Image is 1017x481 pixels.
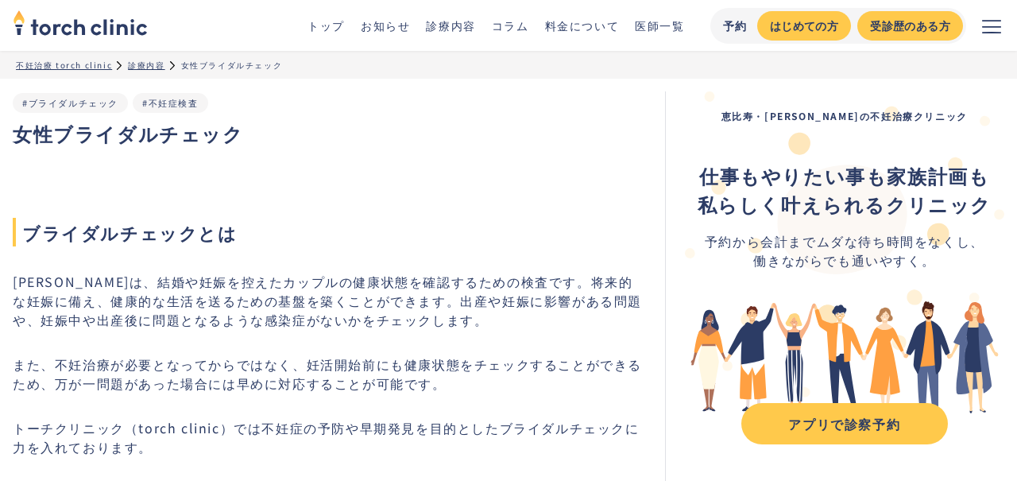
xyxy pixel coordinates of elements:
p: [PERSON_NAME]は、結婚や妊娠を控えたカップルの健康状態を確認するための検査です。将来的な妊娠に備え、健康的な生活を送るための基盤を築くことができます。出産や妊娠に影響がある問題や、妊... [13,272,646,329]
a: #ブライダルチェック [22,96,118,109]
div: 女性ブライダルチェック [181,59,283,71]
a: はじめての方 [757,11,851,41]
ul: パンくずリスト [16,59,1001,71]
a: 料金について [545,17,620,33]
strong: 仕事もやりたい事も家族計画も [699,161,989,189]
a: 診療内容 [426,17,475,33]
span: ブライダルチェックとは [13,218,646,246]
a: コラム [492,17,529,33]
div: はじめての方 [770,17,838,34]
p: トーチクリニック（torch clinic）では不妊症の予防や早期発見を目的としたブライダルチェックに力を入れております。 [13,418,646,456]
a: 診療内容 [128,59,164,71]
div: ‍ ‍ [698,161,992,219]
a: お知らせ [361,17,410,33]
a: 受診歴のある方 [857,11,963,41]
a: home [13,11,148,40]
div: 受診歴のある方 [870,17,950,34]
a: #不妊症検査 [142,96,199,109]
div: 予約から会計までムダな待ち時間をなくし、 働きながらでも通いやすく。 [698,231,992,270]
a: アプリで診察予約 [741,403,948,444]
img: torch clinic [13,5,148,40]
p: また、不妊治療が必要となってからではなく、妊活開始前にも健康状態をチェックすることができるため、万が一問題があった場合には早めに対応することが可能です。 [13,355,646,393]
div: アプリで診察予約 [756,414,934,433]
strong: 私らしく叶えられるクリニック [698,190,992,218]
a: 医師一覧 [635,17,684,33]
strong: 恵比寿・[PERSON_NAME]の不妊治療クリニック [721,109,968,122]
a: 不妊治療 torch clinic [16,59,112,71]
a: トップ [307,17,345,33]
div: 予約 [723,17,748,34]
h1: 女性ブライダルチェック [13,119,646,148]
